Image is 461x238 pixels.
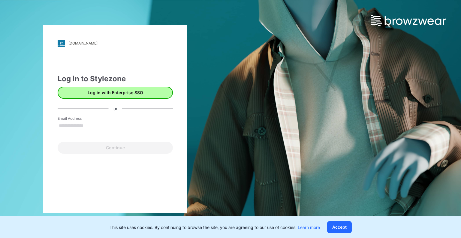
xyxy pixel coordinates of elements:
[58,40,173,47] a: [DOMAIN_NAME]
[58,87,173,99] button: Log in with Enterprise SSO
[58,40,65,47] img: svg+xml;base64,PHN2ZyB3aWR0aD0iMjgiIGhlaWdodD0iMjgiIHZpZXdCb3g9IjAgMCAyOCAyOCIgZmlsbD0ibm9uZSIgeG...
[68,41,98,45] div: [DOMAIN_NAME]
[371,15,446,26] img: browzwear-logo.73288ffb.svg
[298,225,320,230] a: Learn more
[58,73,173,84] div: Log in to Stylezone
[110,224,320,230] p: This site uses cookies. By continuing to browse the site, you are agreeing to our use of cookies.
[58,116,100,121] label: Email Address
[327,221,352,233] button: Accept
[109,105,122,112] div: or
